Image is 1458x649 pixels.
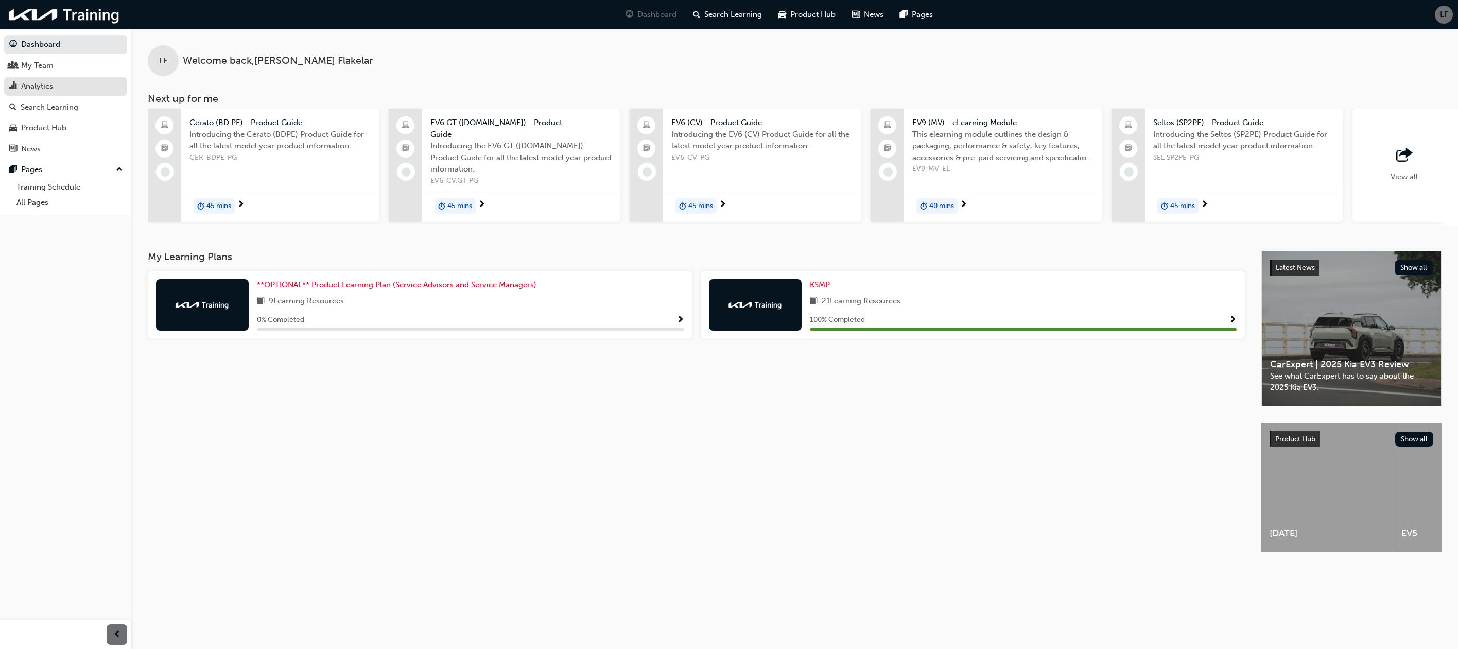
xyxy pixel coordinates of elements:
a: All Pages [12,195,127,211]
span: outbound-icon [1396,148,1412,163]
button: Show Progress [1229,314,1237,327]
span: laptop-icon [161,119,168,132]
span: booktick-icon [1125,142,1132,156]
span: EV9-MV-EL [912,163,1094,175]
span: chart-icon [9,82,17,91]
a: EV6 GT ([DOMAIN_NAME]) - Product GuideIntroducing the EV6 GT ([DOMAIN_NAME]) Product Guide for al... [389,109,620,222]
a: Dashboard [4,35,127,54]
span: next-icon [237,200,245,210]
h3: My Learning Plans [148,251,1245,263]
span: 45 mins [447,200,472,212]
span: next-icon [960,200,967,210]
span: search-icon [9,103,16,112]
div: My Team [21,60,54,72]
a: Latest NewsShow all [1270,260,1433,276]
span: Show Progress [676,316,684,325]
span: search-icon [693,8,700,21]
span: learningRecordVerb_NONE-icon [1124,167,1134,177]
div: Search Learning [21,101,78,113]
a: pages-iconPages [892,4,941,25]
span: CER-BDPE-PG [189,152,371,164]
span: Welcome back , [PERSON_NAME] Flakelar [183,55,373,67]
span: News [864,9,883,21]
span: 9 Learning Resources [269,295,344,308]
span: This elearning module outlines the design & packaging, performance & safety, key features, access... [912,129,1094,164]
button: Pages [4,160,127,179]
a: news-iconNews [844,4,892,25]
span: people-icon [9,61,17,71]
a: My Team [4,56,127,75]
span: learningRecordVerb_NONE-icon [643,167,652,177]
span: 0 % Completed [257,314,304,326]
a: Cerato (BD PE) - Product GuideIntroducing the Cerato (BDPE) Product Guide for all the latest mode... [148,109,379,222]
span: Search Learning [704,9,762,21]
button: Show all [1395,432,1434,447]
span: laptop-icon [884,119,891,132]
a: Latest NewsShow allCarExpert | 2025 Kia EV3 ReviewSee what CarExpert has to say about the 2025 Ki... [1261,251,1442,406]
span: duration-icon [679,199,686,213]
span: LF [159,55,167,67]
img: kia-training [5,4,124,25]
span: EV9 (MV) - eLearning Module [912,117,1094,129]
span: 21 Learning Resources [822,295,900,308]
div: Analytics [21,80,53,92]
span: book-icon [810,295,818,308]
button: LF [1435,6,1453,24]
span: duration-icon [920,199,927,213]
span: laptop-icon [1125,119,1132,132]
button: DashboardMy TeamAnalyticsSearch LearningProduct HubNews [4,33,127,160]
span: Seltos (SP2PE) - Product Guide [1153,117,1335,129]
span: guage-icon [626,8,633,21]
span: KSMP [810,280,830,289]
span: Product Hub [1275,435,1315,443]
span: duration-icon [1161,199,1168,213]
span: duration-icon [197,199,204,213]
span: Introducing the Cerato (BDPE) Product Guide for all the latest model year product information. [189,129,371,152]
span: Product Hub [790,9,836,21]
span: 40 mins [929,200,954,212]
div: Pages [21,164,42,176]
span: EV6-CV-PG [671,152,853,164]
span: guage-icon [9,40,17,49]
a: EV9 (MV) - eLearning ModuleThis elearning module outlines the design & packaging, performance & s... [871,109,1102,222]
a: Analytics [4,77,127,96]
span: 45 mins [206,200,231,212]
a: Training Schedule [12,179,127,195]
span: laptop-icon [402,119,409,132]
span: pages-icon [900,8,908,21]
div: Product Hub [21,122,66,134]
span: laptop-icon [643,119,650,132]
span: news-icon [852,8,860,21]
span: Dashboard [637,9,676,21]
span: learningRecordVerb_NONE-icon [883,167,893,177]
img: kia-training [174,300,231,310]
a: guage-iconDashboard [617,4,685,25]
span: Show Progress [1229,316,1237,325]
span: booktick-icon [884,142,891,156]
span: learningRecordVerb_NONE-icon [402,167,411,177]
a: [DATE] [1261,423,1393,552]
a: Product Hub [4,118,127,138]
a: EV6 (CV) - Product GuideIntroducing the EV6 (CV) Product Guide for all the latest model year prod... [630,109,861,222]
span: 100 % Completed [810,314,865,326]
a: **OPTIONAL** Product Learning Plan (Service Advisors and Service Managers) [257,279,541,291]
span: Introducing the EV6 (CV) Product Guide for all the latest model year product information. [671,129,853,152]
span: View all [1391,172,1418,181]
span: 45 mins [1170,200,1195,212]
span: Introducing the EV6 GT ([DOMAIN_NAME]) Product Guide for all the latest model year product inform... [430,140,612,175]
a: News [4,140,127,159]
span: news-icon [9,145,17,154]
span: book-icon [257,295,265,308]
button: Show Progress [676,314,684,327]
span: Pages [912,9,933,21]
span: duration-icon [438,199,445,213]
span: Cerato (BD PE) - Product Guide [189,117,371,129]
a: car-iconProduct Hub [770,4,844,25]
span: car-icon [778,8,786,21]
a: KSMP [810,279,834,291]
span: [DATE] [1270,527,1384,539]
button: Show all [1395,260,1433,275]
span: SEL-SP2PE-PG [1153,152,1335,164]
